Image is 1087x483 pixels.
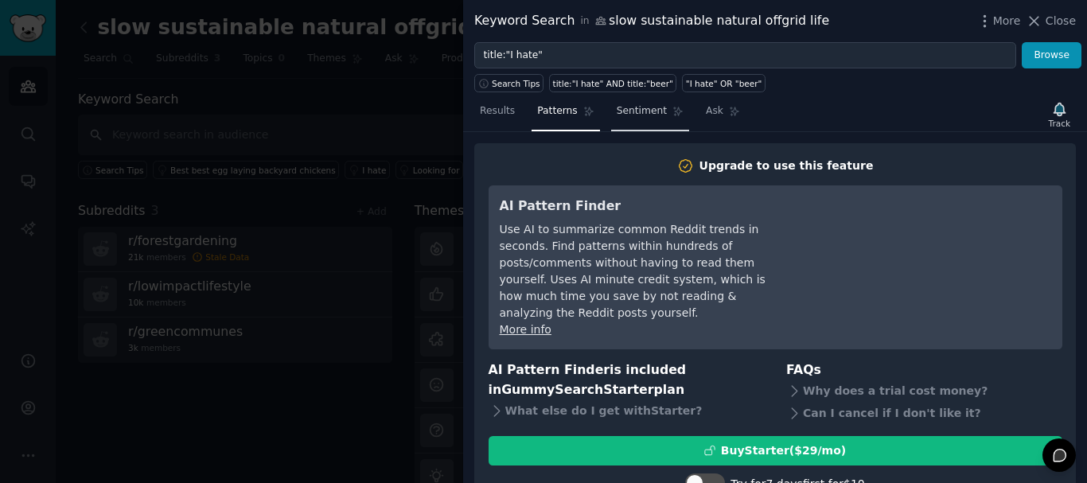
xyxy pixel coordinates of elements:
[474,74,543,92] button: Search Tips
[489,399,765,422] div: What else do I get with Starter ?
[489,436,1062,465] button: BuyStarter($29/mo)
[617,104,667,119] span: Sentiment
[501,382,653,397] span: GummySearch Starter
[812,197,1051,316] iframe: YouTube video player
[706,104,723,119] span: Ask
[492,78,540,89] span: Search Tips
[786,380,1062,403] div: Why does a trial cost money?
[976,13,1021,29] button: More
[786,360,1062,380] h3: FAQs
[611,99,689,131] a: Sentiment
[489,360,765,399] h3: AI Pattern Finder is included in plan
[700,99,746,131] a: Ask
[1026,13,1076,29] button: Close
[1043,98,1076,131] button: Track
[786,403,1062,425] div: Can I cancel if I don't like it?
[686,78,762,89] div: "I hate" OR "beer"
[1022,42,1081,69] button: Browse
[721,442,846,459] div: Buy Starter ($ 29 /mo )
[474,99,520,131] a: Results
[553,78,673,89] div: title:"I hate" AND title:"beer"
[474,11,829,31] div: Keyword Search slow sustainable natural offgrid life
[537,104,577,119] span: Patterns
[500,197,790,216] h3: AI Pattern Finder
[1049,118,1070,129] div: Track
[993,13,1021,29] span: More
[500,323,551,336] a: More info
[549,74,676,92] a: title:"I hate" AND title:"beer"
[532,99,599,131] a: Patterns
[500,221,790,321] div: Use AI to summarize common Reddit trends in seconds. Find patterns within hundreds of posts/comme...
[480,104,515,119] span: Results
[1046,13,1076,29] span: Close
[682,74,766,92] a: "I hate" OR "beer"
[699,158,874,174] div: Upgrade to use this feature
[474,42,1016,69] input: Try a keyword related to your business
[580,14,589,29] span: in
